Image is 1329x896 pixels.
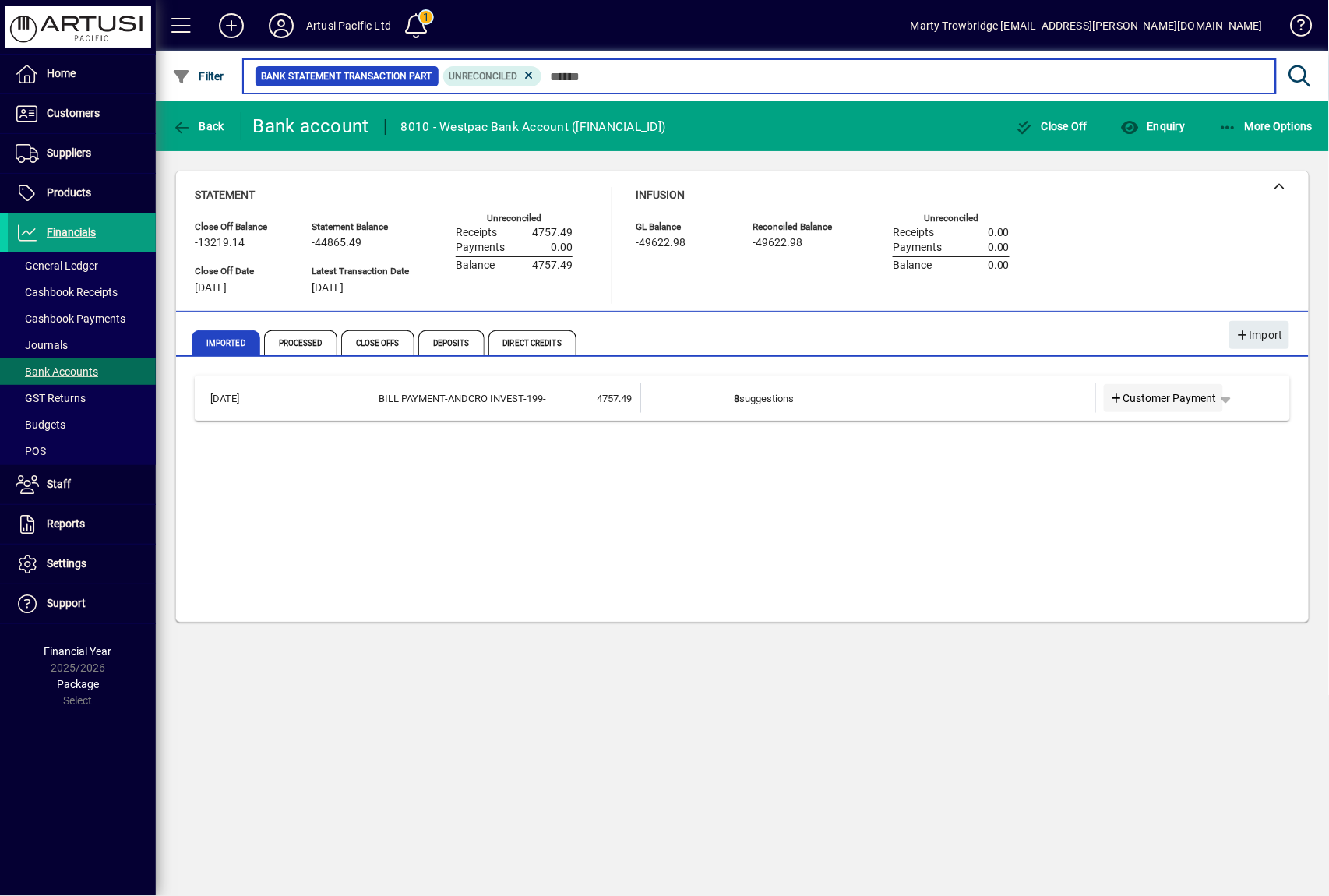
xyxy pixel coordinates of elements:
[1214,112,1317,140] button: More Options
[16,259,98,272] span: General Ledger
[1236,323,1283,348] span: Import
[598,393,633,404] span: 4757.49
[1011,112,1092,140] button: Close Off
[443,66,542,86] mat-chip: Reconciliation Status: Unreconciled
[8,55,156,93] a: Home
[312,282,344,295] span: [DATE]
[47,557,86,570] span: Settings
[418,330,485,355] span: Deposits
[636,237,686,249] span: -49622.98
[44,645,112,658] span: Financial Year
[256,12,306,40] button: Profile
[1278,3,1310,54] a: Knowledge Base
[47,146,91,159] span: Suppliers
[988,242,1010,254] span: 0.00
[8,279,156,305] a: Cashbook Receipts
[487,213,541,224] label: Unreconciled
[195,282,227,295] span: [DATE]
[206,12,256,40] button: Add
[156,112,241,140] app-page-header-button: Back
[16,286,118,298] span: Cashbook Receipts
[195,376,1290,421] mat-expansion-panel-header: [DATE]BILL PAYMENT-ANDCRO INVEST-199-4757.498suggestionsCustomer Payment
[636,222,729,232] span: GL Balance
[8,438,156,464] a: POS
[16,445,46,457] span: POS
[8,252,156,279] a: General Ledger
[456,259,495,272] span: Balance
[312,222,409,232] span: Statement Balance
[195,222,288,232] span: Close Off Balance
[753,237,802,249] span: -49622.98
[1116,112,1189,140] button: Enquiry
[195,237,245,249] span: -13219.14
[16,312,125,325] span: Cashbook Payments
[8,545,156,584] a: Settings
[1218,120,1313,132] span: More Options
[168,112,228,140] button: Back
[312,237,361,249] span: -44865.49
[753,222,846,232] span: Reconciled Balance
[8,385,156,411] a: GST Returns
[8,465,156,504] a: Staff
[1110,390,1218,407] span: Customer Payment
[532,259,573,272] span: 4757.49
[734,393,739,404] b: 8
[8,411,156,438] a: Budgets
[893,259,932,272] span: Balance
[8,174,156,213] a: Products
[306,13,391,38] div: Artusi Pacific Ltd
[16,365,98,378] span: Bank Accounts
[47,107,100,119] span: Customers
[456,227,497,239] span: Receipts
[734,383,1005,413] td: suggestions
[456,242,505,254] span: Payments
[1120,120,1185,132] span: Enquiry
[911,13,1263,38] div: Marty Trowbridge [EMAIL_ADDRESS][PERSON_NAME][DOMAIN_NAME]
[312,266,409,277] span: Latest Transaction Date
[47,478,71,490] span: Staff
[264,330,337,355] span: Processed
[253,114,369,139] div: Bank account
[988,259,1010,272] span: 0.00
[168,62,228,90] button: Filter
[47,67,76,79] span: Home
[276,391,547,407] div: BILL PAYMENT-ANDCRO INVEST-199-
[1104,384,1224,412] a: Customer Payment
[449,71,518,82] span: Unreconciled
[488,330,576,355] span: Direct Credits
[8,584,156,623] a: Support
[1015,120,1088,132] span: Close Off
[8,332,156,358] a: Journals
[8,505,156,544] a: Reports
[262,69,432,84] span: Bank Statement Transaction Part
[47,597,86,609] span: Support
[8,358,156,385] a: Bank Accounts
[8,305,156,332] a: Cashbook Payments
[47,226,96,238] span: Financials
[341,330,414,355] span: Close Offs
[195,266,288,277] span: Close Off Date
[532,227,573,239] span: 4757.49
[401,115,666,139] div: 8010 - Westpac Bank Account ([FINANCIAL_ID])
[57,678,99,690] span: Package
[893,242,942,254] span: Payments
[924,213,978,224] label: Unreconciled
[16,392,86,404] span: GST Returns
[8,134,156,173] a: Suppliers
[172,70,224,83] span: Filter
[16,418,65,431] span: Budgets
[988,227,1010,239] span: 0.00
[192,330,260,355] span: Imported
[8,94,156,133] a: Customers
[47,186,91,199] span: Products
[16,339,68,351] span: Journals
[47,517,85,530] span: Reports
[172,120,224,132] span: Back
[893,227,934,239] span: Receipts
[551,242,573,254] span: 0.00
[203,383,276,413] td: [DATE]
[1229,321,1289,349] button: Import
